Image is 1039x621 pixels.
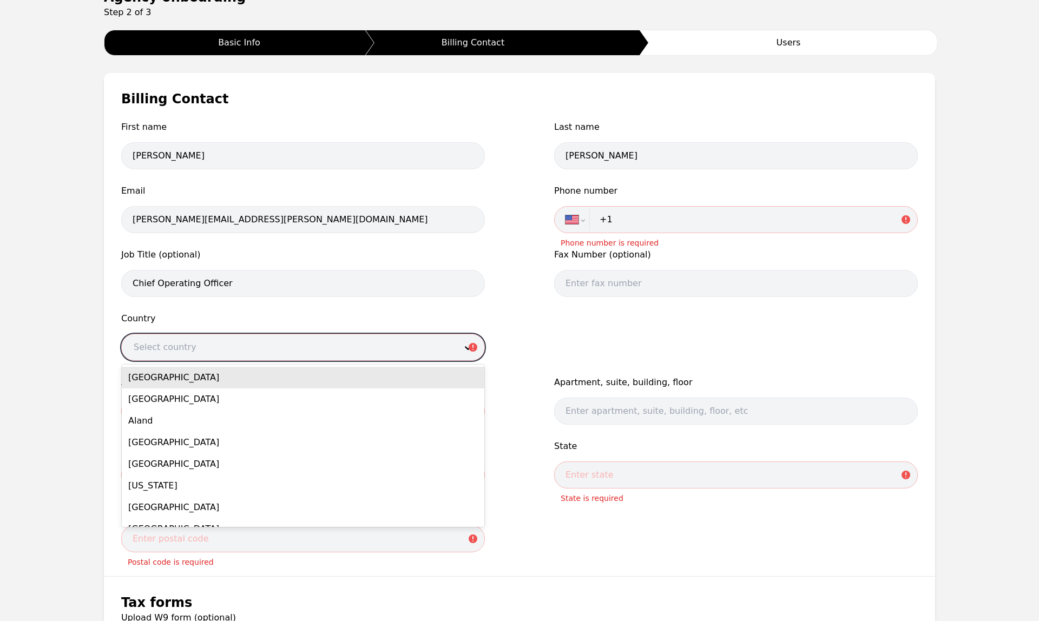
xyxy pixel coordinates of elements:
input: Enter apartment, suite, building, floor, etc [554,398,918,425]
input: Enter city [121,461,485,488]
div: [GEOGRAPHIC_DATA] [122,367,484,388]
span: Phone number [554,184,918,197]
button: Basic Info [104,30,271,56]
input: Enter fax number [554,270,918,297]
span: First name [121,121,485,134]
span: Job Title (optional) [121,248,485,261]
div: [GEOGRAPHIC_DATA] [122,453,484,475]
span: Apartment, suite, building, floor [554,376,918,389]
div: [GEOGRAPHIC_DATA] [122,432,484,453]
div: [GEOGRAPHIC_DATA] [122,518,484,540]
h1: Billing Contact [121,90,918,108]
text: Users [776,37,800,48]
div: Aland [122,410,484,432]
span: Address [121,376,485,389]
input: Enter address [121,398,485,425]
div: [US_STATE] [122,475,484,497]
text: Basic Info [218,37,260,48]
p: Step 2 of 3 [104,6,935,19]
span: Postal code [121,504,485,517]
p: State is required [561,493,918,495]
p: Phone number is required [561,237,918,240]
span: Fax Number (optional) [554,248,918,261]
input: Enter last name [554,142,918,169]
input: Enter state [554,461,918,488]
span: Country [121,312,485,325]
p: Postal code is required [128,557,485,559]
div: [GEOGRAPHIC_DATA] [122,497,484,518]
span: Last name [554,121,918,134]
input: Enter first name [121,142,485,169]
text: Billing Contact [442,37,504,48]
h1: Tax forms [121,594,918,611]
input: Enter postal code [121,525,485,552]
div: [GEOGRAPHIC_DATA] [122,388,484,410]
span: City [121,440,485,453]
span: Email [121,184,485,197]
input: Enter email [121,206,485,233]
span: State [554,440,918,453]
input: Enter job title [121,270,485,297]
input: Enter phone number [593,209,906,230]
button: Billing Contact [297,30,464,56]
